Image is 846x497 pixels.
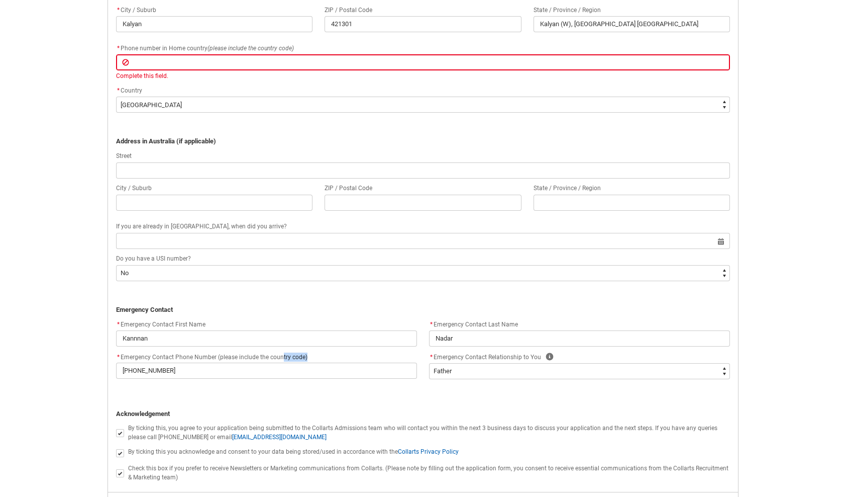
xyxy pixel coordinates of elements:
[116,306,173,313] strong: Emergency Contact
[116,363,417,379] input: +61 400 000 000
[232,434,327,441] a: [EMAIL_ADDRESS][DOMAIN_NAME]
[116,152,132,159] span: Street
[398,448,459,455] a: Collarts Privacy Policy
[207,45,294,52] em: (please include the country code)
[434,354,541,361] span: Emergency Contact Relationship to You
[325,185,372,192] span: ZIP / Postal Code
[117,354,120,361] abbr: required
[429,321,518,328] span: Emergency Contact Last Name
[117,87,120,94] abbr: required
[128,448,459,455] span: By ticking this you acknowledge and consent to your data being stored/used in accordance with the
[121,87,142,94] span: Country
[116,321,205,328] span: Emergency Contact First Name
[430,354,433,361] abbr: required
[116,410,170,418] strong: Acknowledgement
[325,7,372,14] span: ZIP / Postal Code
[116,185,152,192] span: City / Suburb
[128,425,717,441] span: By ticking this, you agree to your application being submitted to the Collarts Admissions team wh...
[117,45,120,52] abbr: required
[116,137,216,145] strong: Address in Australia (if applicable)
[116,71,730,80] div: Complete this field.
[116,45,294,52] span: Phone number in Home country
[430,321,433,328] abbr: required
[116,255,191,262] span: Do you have a USI number?
[534,185,601,192] span: State / Province / Region
[117,321,120,328] abbr: required
[128,465,728,481] span: Check this box if you prefer to receive Newsletters or Marketing communications from Collarts. (P...
[534,7,601,14] span: State / Province / Region
[116,7,156,14] span: City / Suburb
[116,223,287,230] span: If you are already in [GEOGRAPHIC_DATA], when did you arrive?
[116,351,311,362] label: Emergency Contact Phone Number (please include the country code)
[117,7,120,14] abbr: required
